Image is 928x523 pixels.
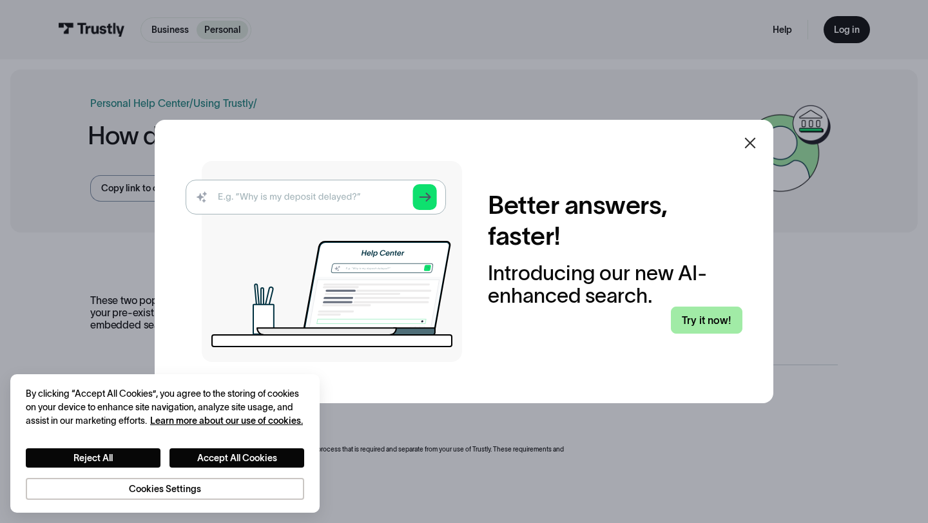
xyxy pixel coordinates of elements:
[488,261,742,307] div: Introducing our new AI-enhanced search.
[26,478,304,500] button: Cookies Settings
[26,387,304,428] div: By clicking “Accept All Cookies”, you agree to the storing of cookies on your device to enhance s...
[671,307,742,334] a: Try it now!
[26,448,160,468] button: Reject All
[10,374,320,513] div: Cookie banner
[169,448,304,468] button: Accept All Cookies
[488,189,742,251] h2: Better answers, faster!
[26,387,304,500] div: Privacy
[150,415,303,426] a: More information about your privacy, opens in a new tab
